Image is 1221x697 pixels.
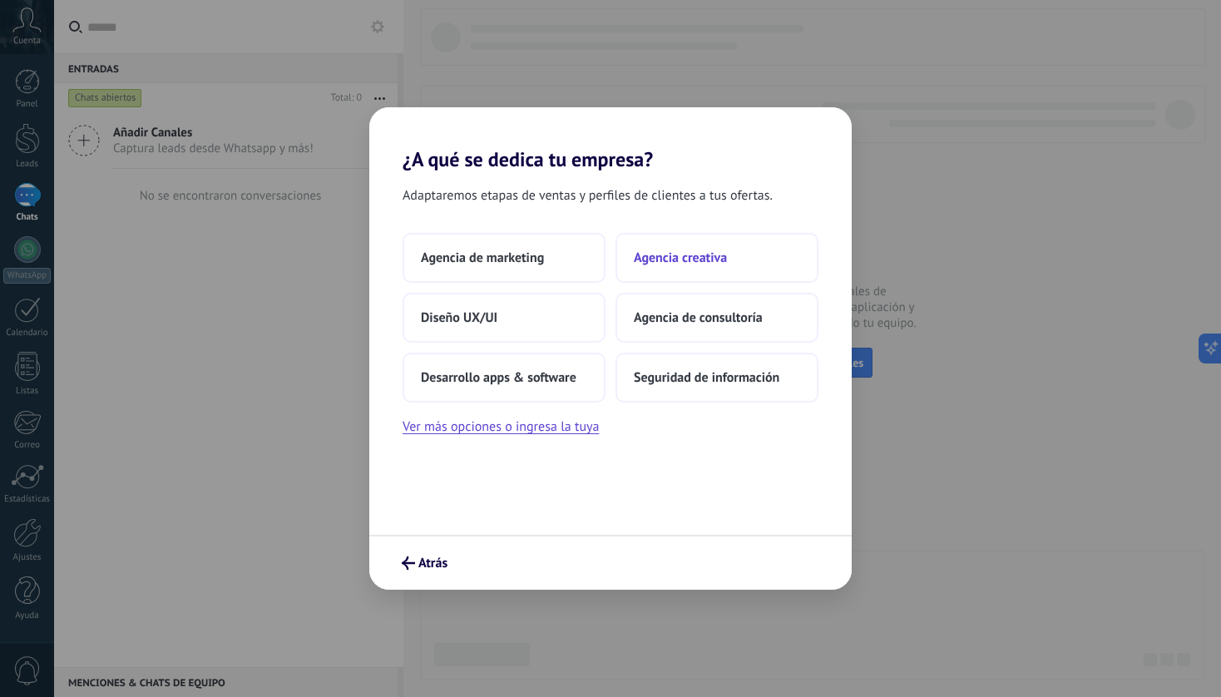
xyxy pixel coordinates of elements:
button: Ver más opciones o ingresa la tuya [403,416,599,437]
button: Diseño UX/UI [403,293,606,343]
span: Atrás [418,557,447,569]
span: Agencia creativa [634,250,727,266]
button: Agencia de consultoría [615,293,818,343]
span: Desarrollo apps & software [421,369,576,386]
h2: ¿A qué se dedica tu empresa? [369,107,852,171]
span: Agencia de consultoría [634,309,763,326]
button: Desarrollo apps & software [403,353,606,403]
button: Seguridad de información [615,353,818,403]
button: Agencia creativa [615,233,818,283]
button: Atrás [394,549,455,577]
button: Agencia de marketing [403,233,606,283]
span: Agencia de marketing [421,250,544,266]
span: Seguridad de información [634,369,779,386]
span: Adaptaremos etapas de ventas y perfiles de clientes a tus ofertas. [403,185,773,206]
span: Diseño UX/UI [421,309,497,326]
